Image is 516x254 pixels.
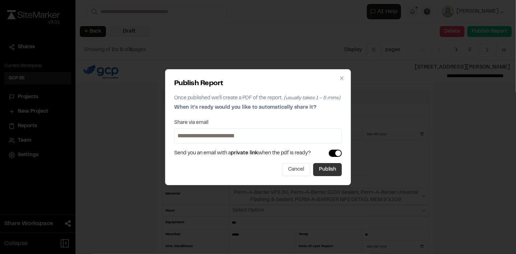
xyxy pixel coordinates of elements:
[282,163,310,176] button: Cancel
[174,105,316,110] span: When it's ready would you like to automatically share it?
[231,151,258,155] span: private link
[313,163,342,176] button: Publish
[174,149,311,157] span: Send you an email with a when the pdf is ready?
[284,96,340,100] span: (usually takes 1 - 5 mins)
[174,120,208,125] label: Share via email
[174,94,342,102] p: Once published we'll create a PDF of the report.
[174,78,342,89] h2: Publish Report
